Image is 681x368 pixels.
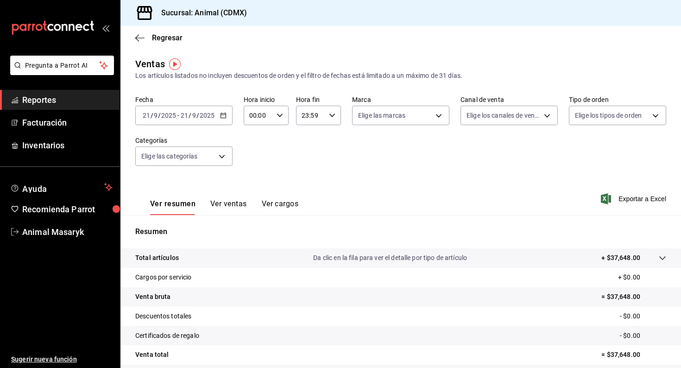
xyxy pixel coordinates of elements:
input: -- [192,112,196,119]
button: Ver resumen [150,199,195,215]
label: Hora inicio [244,96,289,103]
label: Tipo de orden [569,96,666,103]
span: Regresar [152,33,183,42]
label: Marca [352,96,449,103]
button: Ver ventas [210,199,247,215]
p: Venta total [135,350,169,360]
h3: Sucursal: Animal (CDMX) [154,7,247,19]
span: Animal Masaryk [22,226,113,238]
p: + $0.00 [618,273,666,282]
img: Tooltip marker [169,58,181,70]
label: Canal de venta [460,96,558,103]
button: Regresar [135,33,183,42]
p: Resumen [135,226,666,237]
p: = $37,648.00 [601,350,666,360]
input: -- [180,112,189,119]
label: Hora fin [296,96,341,103]
div: navigation tabs [150,199,298,215]
span: Reportes [22,94,113,106]
p: - $0.00 [620,331,666,341]
label: Categorías [135,137,233,144]
span: Elige los tipos de orden [575,111,642,120]
input: ---- [161,112,177,119]
span: Recomienda Parrot [22,203,113,216]
input: ---- [199,112,215,119]
div: Los artículos listados no incluyen descuentos de orden y el filtro de fechas está limitado a un m... [135,71,666,81]
label: Fecha [135,96,233,103]
a: Pregunta a Parrot AI [6,67,114,77]
p: - $0.00 [620,311,666,321]
span: Pregunta a Parrot AI [25,61,100,70]
button: Pregunta a Parrot AI [10,56,114,75]
p: Certificados de regalo [135,331,199,341]
p: Total artículos [135,253,179,263]
span: - [177,112,179,119]
span: Inventarios [22,139,113,152]
button: Exportar a Excel [603,193,666,204]
input: -- [142,112,151,119]
span: / [196,112,199,119]
span: Elige los canales de venta [467,111,541,120]
span: Facturación [22,116,113,129]
p: = $37,648.00 [601,292,666,302]
span: / [158,112,161,119]
span: Sugerir nueva función [11,355,113,364]
span: Elige las marcas [358,111,405,120]
span: / [189,112,191,119]
input: -- [153,112,158,119]
span: Elige las categorías [141,152,198,161]
div: Ventas [135,57,165,71]
button: open_drawer_menu [102,24,109,32]
p: + $37,648.00 [601,253,640,263]
p: Cargos por servicio [135,273,192,282]
p: Da clic en la fila para ver el detalle por tipo de artículo [313,253,467,263]
span: / [151,112,153,119]
p: Venta bruta [135,292,170,302]
button: Ver cargos [262,199,299,215]
span: Ayuda [22,182,101,193]
p: Descuentos totales [135,311,191,321]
